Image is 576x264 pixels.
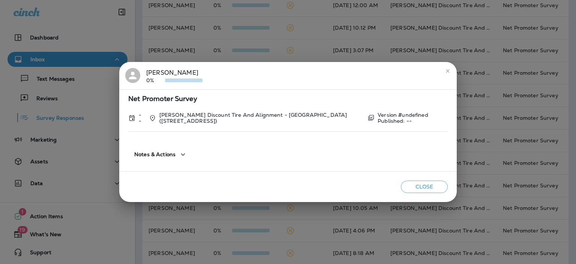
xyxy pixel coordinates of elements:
[401,181,448,193] button: Close
[442,65,454,77] button: close
[128,144,193,165] button: Notes & Actions
[146,68,202,84] div: [PERSON_NAME]
[159,112,361,124] p: [PERSON_NAME] Discount Tire And Alignment - [GEOGRAPHIC_DATA] ([STREET_ADDRESS])
[134,151,175,158] span: Notes & Actions
[139,112,143,124] p: --
[146,77,165,83] p: 0%
[128,96,448,102] span: Net Promoter Survey
[378,112,448,124] p: Version #undefined Published: --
